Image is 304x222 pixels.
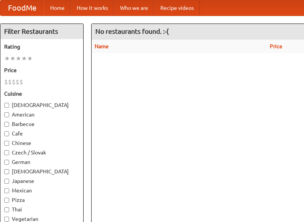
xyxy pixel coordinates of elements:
a: Home [44,0,71,16]
label: [DEMOGRAPHIC_DATA] [4,168,79,175]
h5: Rating [4,43,79,50]
h5: Cuisine [4,90,79,98]
li: ★ [27,54,33,63]
input: Cafe [4,131,9,136]
input: Chinese [4,141,9,146]
h5: Price [4,66,79,74]
li: ★ [16,54,21,63]
label: Mexican [4,187,79,194]
li: ★ [21,54,27,63]
li: $ [16,78,19,86]
li: $ [19,78,23,86]
input: Barbecue [4,122,9,127]
input: Czech / Slovak [4,150,9,155]
input: Thai [4,207,9,212]
a: Who we are [114,0,154,16]
label: German [4,158,79,166]
input: German [4,160,9,165]
h4: Filter Restaurants [0,24,83,39]
label: Japanese [4,177,79,185]
input: Pizza [4,198,9,203]
label: [DEMOGRAPHIC_DATA] [4,101,79,109]
input: [DEMOGRAPHIC_DATA] [4,169,9,174]
input: Japanese [4,179,9,184]
label: American [4,111,79,118]
li: ★ [10,54,16,63]
label: Cafe [4,130,79,137]
a: Recipe videos [154,0,200,16]
label: Czech / Slovak [4,149,79,156]
li: $ [8,78,12,86]
label: Thai [4,206,79,213]
input: Mexican [4,188,9,193]
input: Vegetarian [4,217,9,222]
input: American [4,112,9,117]
label: Pizza [4,196,79,204]
li: $ [4,78,8,86]
ng-pluralize: No restaurants found. :-( [95,28,169,35]
a: Price [270,43,282,49]
a: How it works [71,0,114,16]
label: Barbecue [4,120,79,128]
label: Chinese [4,139,79,147]
input: [DEMOGRAPHIC_DATA] [4,103,9,108]
li: $ [12,78,16,86]
a: FoodMe [0,0,44,16]
li: ★ [4,54,10,63]
a: Name [95,43,109,49]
